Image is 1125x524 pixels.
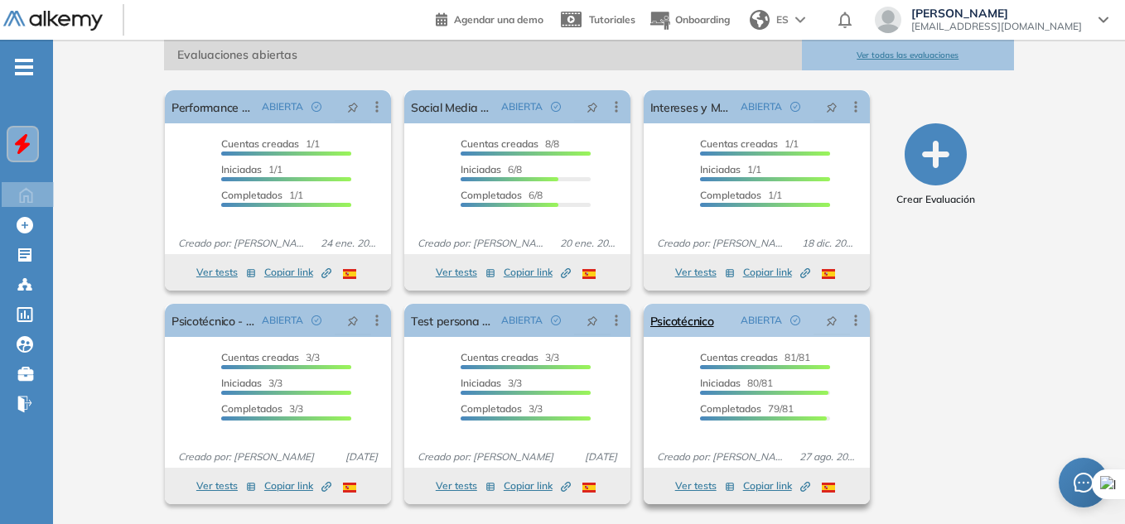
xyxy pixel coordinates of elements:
span: [EMAIL_ADDRESS][DOMAIN_NAME] [911,20,1082,33]
span: 79/81 [700,402,794,415]
button: Ver tests [436,476,495,496]
button: Ver todas las evaluaciones [802,40,1015,70]
span: Copiar link [743,478,810,493]
span: Iniciadas [221,163,262,175]
span: Agendar una demo [454,13,543,26]
span: check-circle [551,315,561,325]
span: 8/8 [461,137,559,150]
span: Creado por: [PERSON_NAME] [411,236,553,251]
button: pushpin [335,307,371,334]
a: Psicotécnico [650,304,714,337]
span: [DATE] [339,449,384,464]
span: message [1074,473,1094,493]
button: pushpin [574,94,611,120]
a: Social Media Coordinator [411,90,495,123]
span: ABIERTA [741,99,782,114]
span: Completados [461,402,522,415]
span: Copiar link [743,265,810,280]
span: Iniciadas [461,163,501,175]
img: world [750,10,770,30]
span: 18 dic. 2024 [795,236,862,251]
span: Cuentas creadas [700,137,778,150]
span: pushpin [347,314,359,327]
button: Ver tests [196,476,256,496]
span: 3/3 [461,377,522,389]
span: pushpin [587,100,598,113]
button: Copiar link [264,476,331,496]
button: Onboarding [649,2,730,38]
span: check-circle [551,102,561,112]
a: Psicotécnico - Preguntas con video [171,304,255,337]
span: ES [776,12,789,27]
span: 1/1 [221,137,320,150]
img: arrow [795,17,805,23]
button: Copiar link [504,476,571,496]
span: ABIERTA [262,99,303,114]
span: 1/1 [221,189,303,201]
button: pushpin [814,94,850,120]
button: Ver tests [196,262,256,282]
span: 3/3 [221,402,303,415]
span: Completados [700,189,761,201]
img: ESP [582,483,596,493]
span: Copiar link [264,265,331,280]
span: Crear Evaluación [896,192,975,207]
button: pushpin [814,307,850,334]
img: ESP [343,269,356,279]
img: ESP [822,269,835,279]
span: Copiar link [264,478,331,493]
span: Cuentas creadas [221,351,299,363]
span: 20 ene. 2025 [553,236,624,251]
span: 6/8 [461,163,522,175]
span: 1/1 [700,163,761,175]
span: [DATE] [578,449,624,464]
span: check-circle [311,102,321,112]
span: check-circle [311,315,321,325]
span: ABIERTA [501,313,543,328]
span: Cuentas creadas [700,351,778,363]
span: 80/81 [700,377,773,389]
span: Completados [221,402,282,415]
span: Completados [221,189,282,201]
span: 3/3 [221,351,320,363]
button: pushpin [335,94,371,120]
span: ABIERTA [741,313,782,328]
span: Copiar link [504,265,571,280]
button: Crear Evaluación [896,123,975,207]
span: Onboarding [675,13,730,26]
a: Intereses y Motivación [650,90,734,123]
button: Ver tests [436,262,495,282]
span: Iniciadas [700,163,741,175]
a: Agendar una demo [436,8,543,28]
a: Test persona bajo la lluvia [411,304,495,337]
span: [PERSON_NAME] [911,7,1082,20]
span: Completados [700,402,761,415]
img: ESP [822,483,835,493]
span: Cuentas creadas [461,137,538,150]
span: pushpin [587,314,598,327]
img: ESP [343,483,356,493]
span: ABIERTA [262,313,303,328]
button: Copiar link [743,476,810,496]
img: ESP [582,269,596,279]
button: Copiar link [504,262,571,282]
a: Performance Specialist [171,90,255,123]
span: 1/1 [700,137,799,150]
span: check-circle [790,102,800,112]
span: Evaluaciones abiertas [164,40,802,70]
button: pushpin [574,307,611,334]
span: Cuentas creadas [221,137,299,150]
span: ABIERTA [501,99,543,114]
span: Tutoriales [589,13,635,26]
button: Ver tests [675,476,735,496]
span: Iniciadas [461,377,501,389]
span: 3/3 [221,377,282,389]
button: Ver tests [675,262,735,282]
span: Iniciadas [700,377,741,389]
span: 1/1 [221,163,282,175]
span: 24 ene. 2025 [314,236,384,251]
span: Creado por: [PERSON_NAME] [171,236,314,251]
span: check-circle [790,315,800,325]
span: Creado por: [PERSON_NAME] [411,449,560,464]
span: Cuentas creadas [461,351,538,363]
